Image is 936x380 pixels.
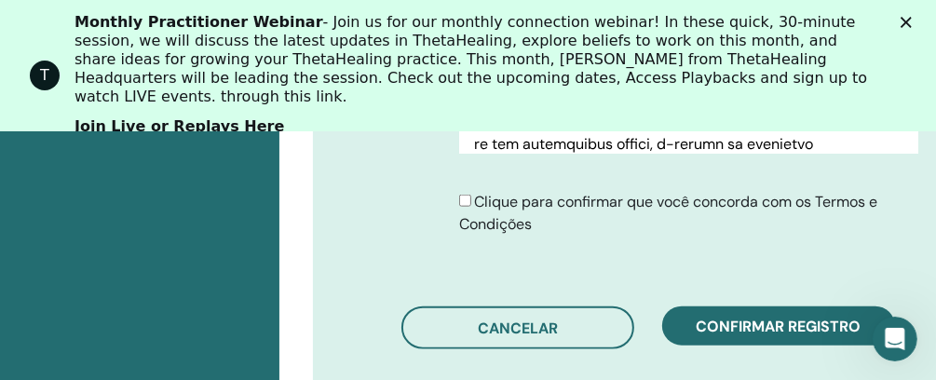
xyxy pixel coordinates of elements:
button: Cancelar [401,306,634,349]
a: Join Live or Replays Here [75,117,284,138]
span: Clique para confirmar que você concorda com os Termos e Condições [459,192,878,234]
button: Confirmar registro [662,306,895,346]
span: Cancelar [478,319,558,338]
div: Fechar [901,17,919,28]
div: - Join us for our monthly connection webinar! In these quick, 30-minute session, we will discuss ... [75,13,876,106]
b: Monthly Practitioner Webinar [75,13,323,31]
iframe: Intercom live chat [873,317,917,361]
div: Profile image for ThetaHealing [30,61,60,90]
span: Confirmar registro [697,317,861,336]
